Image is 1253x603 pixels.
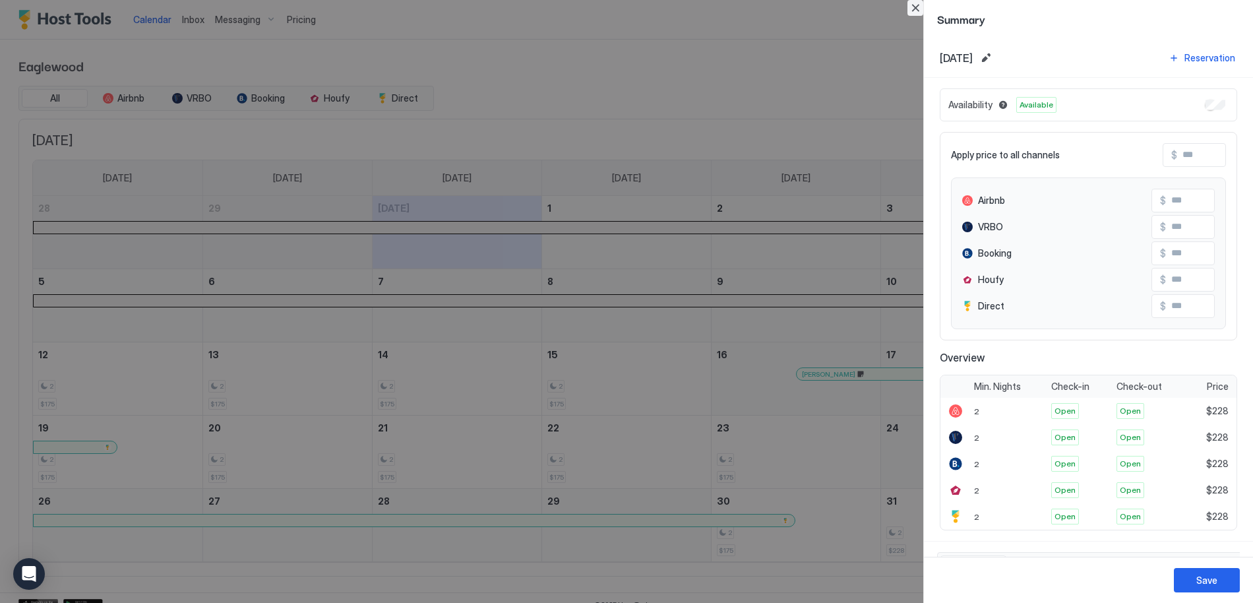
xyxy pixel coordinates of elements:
[978,300,1004,312] span: Direct
[1160,195,1166,206] span: $
[978,221,1003,233] span: VRBO
[1174,568,1240,592] button: Save
[937,11,1240,27] span: Summary
[1184,51,1235,65] div: Reservation
[1120,484,1141,496] span: Open
[951,149,1060,161] span: Apply price to all channels
[974,512,979,522] span: 2
[1207,381,1229,393] span: Price
[1020,99,1053,111] span: Available
[974,459,979,469] span: 2
[1206,431,1229,443] span: $228
[978,195,1005,206] span: Airbnb
[1120,511,1141,523] span: Open
[1078,555,1144,574] button: Booking
[1120,431,1141,443] span: Open
[940,351,1237,364] span: Overview
[1206,511,1229,523] span: $228
[974,406,979,416] span: 2
[1160,274,1166,286] span: $
[974,486,979,495] span: 2
[978,50,994,66] button: Edit date range
[1160,300,1166,312] span: $
[1196,573,1217,587] div: Save
[940,555,1006,574] button: Airbnb
[1116,381,1162,393] span: Check-out
[948,99,993,111] span: Availability
[1146,555,1212,574] button: Houfy
[1054,405,1076,417] span: Open
[1054,511,1076,523] span: Open
[1120,458,1141,470] span: Open
[1120,405,1141,417] span: Open
[1206,405,1229,417] span: $228
[1054,431,1076,443] span: Open
[1160,221,1166,233] span: $
[1054,458,1076,470] span: Open
[1009,555,1075,574] button: VRBO
[940,51,973,65] span: [DATE]
[1160,247,1166,259] span: $
[995,97,1011,113] button: Blocked dates override all pricing rules and remain unavailable until manually unblocked
[13,558,45,590] div: Open Intercom Messenger
[1206,484,1229,496] span: $228
[974,433,979,443] span: 2
[1167,49,1237,67] button: Reservation
[1054,484,1076,496] span: Open
[1206,458,1229,470] span: $228
[974,381,1021,393] span: Min. Nights
[978,274,1004,286] span: Houfy
[1171,149,1177,161] span: $
[978,247,1012,259] span: Booking
[1051,381,1089,393] span: Check-in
